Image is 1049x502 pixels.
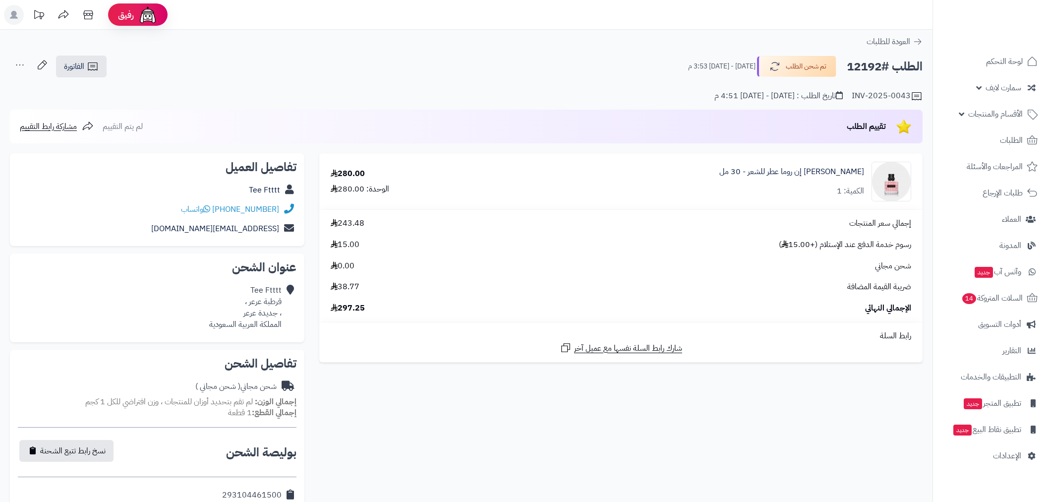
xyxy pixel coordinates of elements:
[757,56,836,77] button: تم شحن الطلب
[1002,344,1021,358] span: التقارير
[331,281,359,293] span: 38.77
[195,380,240,392] span: ( شحن مجاني )
[939,444,1043,468] a: الإعدادات
[118,9,134,21] span: رفيق
[209,285,282,330] div: Tee Ftttt قرطبة عرعر ، ، جديدة عرعر المملكة العربية السعودية
[26,5,51,27] a: تحديثات المنصة
[331,303,365,314] span: 297.25
[847,281,911,293] span: ضريبة القيمة المضافة
[226,446,296,458] h2: بوليصة الشحن
[939,155,1043,179] a: المراجعات والأسئلة
[975,267,993,278] span: جديد
[18,358,296,370] h2: تفاصيل الشحن
[999,239,1021,252] span: المدونة
[978,317,1021,331] span: أدوات التسويق
[974,265,1021,279] span: وآتس آب
[331,218,364,229] span: 243.48
[939,128,1043,152] a: الطلبات
[212,203,279,215] a: [PHONE_NUMBER]
[939,365,1043,389] a: التطبيقات والخدمات
[181,203,210,215] a: واتساب
[847,121,886,132] span: تقييم الطلب
[952,423,1021,437] span: تطبيق نقاط البيع
[961,291,1023,305] span: السلات المتروكة
[939,339,1043,363] a: التقارير
[982,24,1040,45] img: logo-2.png
[18,261,296,273] h2: عنوان الشحن
[331,260,354,272] span: 0.00
[252,407,296,419] strong: إجمالي القطع:
[20,121,77,132] span: مشاركة رابط التقييم
[1000,133,1023,147] span: الطلبات
[255,396,296,408] strong: إجمالي الوزن:
[939,207,1043,231] a: العملاء
[849,218,911,229] span: إجمالي سعر المنتجات
[967,160,1023,174] span: المراجعات والأسئلة
[40,445,106,457] span: نسخ رابط تتبع الشحنة
[939,286,1043,310] a: السلات المتروكة14
[688,62,756,71] small: [DATE] - [DATE] 3:53 م
[847,57,923,77] h2: الطلب #12192
[249,184,280,196] a: Tee Ftttt
[875,260,911,272] span: شحن مجاني
[939,234,1043,257] a: المدونة
[867,36,910,48] span: العودة للطلبات
[867,36,923,48] a: العودة للطلبات
[18,161,296,173] h2: تفاصيل العميل
[993,449,1021,463] span: الإعدادات
[964,398,982,409] span: جديد
[939,181,1043,205] a: طلبات الإرجاع
[939,50,1043,73] a: لوحة التحكم
[331,184,389,195] div: الوحدة: 280.00
[939,313,1043,336] a: أدوات التسويق
[953,425,972,436] span: جديد
[64,61,84,72] span: الفاتورة
[560,342,682,354] a: شارك رابط السلة نفسها مع عميل آخر
[222,490,282,501] div: 293104461500
[228,407,296,419] small: 1 قطعة
[939,260,1043,284] a: وآتس آبجديد
[331,239,359,251] span: 15.00
[968,107,1023,121] span: الأقسام والمنتجات
[963,396,1021,410] span: تطبيق المتجر
[837,186,864,197] div: الكمية: 1
[872,162,911,201] img: 3614273260084-valentino-valentino-valentino-donna-born-in-roma-_w_-perfumed-hair-mist-30-ml-1-90x...
[1002,212,1021,226] span: العملاء
[151,223,279,235] a: [EMAIL_ADDRESS][DOMAIN_NAME]
[939,391,1043,415] a: تطبيق المتجرجديد
[983,186,1023,200] span: طلبات الإرجاع
[961,370,1021,384] span: التطبيقات والخدمات
[195,381,277,392] div: شحن مجاني
[103,121,143,132] span: لم يتم التقييم
[20,121,94,132] a: مشاركة رابط التقييم
[986,55,1023,68] span: لوحة التحكم
[574,343,682,354] span: شارك رابط السلة نفسها مع عميل آخر
[939,418,1043,441] a: تطبيق نقاط البيعجديد
[962,293,976,304] span: 14
[85,396,253,408] span: لم تقم بتحديد أوزان للمنتجات ، وزن افتراضي للكل 1 كجم
[986,81,1021,95] span: سمارت لايف
[323,330,919,342] div: رابط السلة
[138,5,158,25] img: ai-face.png
[56,56,107,77] a: الفاتورة
[714,90,843,102] div: تاريخ الطلب : [DATE] - [DATE] 4:51 م
[19,440,114,462] button: نسخ رابط تتبع الشحنة
[779,239,911,251] span: رسوم خدمة الدفع عند الإستلام (+15.00 )
[865,303,911,314] span: الإجمالي النهائي
[719,166,864,178] a: [PERSON_NAME] إن روما عطر للشعر - 30 مل
[852,90,923,102] div: INV-2025-0043
[331,168,365,180] div: 280.00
